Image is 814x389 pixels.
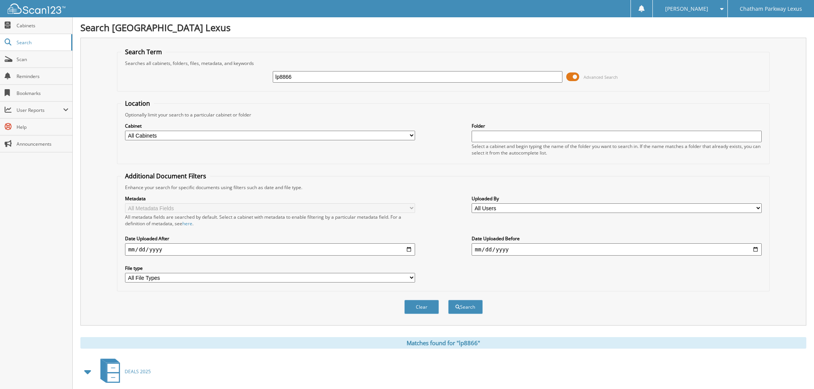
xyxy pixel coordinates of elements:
[472,143,761,156] div: Select a cabinet and begin typing the name of the folder you want to search in. If the name match...
[17,107,63,113] span: User Reports
[121,48,166,56] legend: Search Term
[472,123,761,129] label: Folder
[740,7,802,11] span: Chatham Parkway Lexus
[17,90,68,96] span: Bookmarks
[125,235,415,242] label: Date Uploaded After
[17,22,68,29] span: Cabinets
[17,73,68,80] span: Reminders
[125,243,415,256] input: start
[182,220,192,227] a: here
[121,184,765,191] div: Enhance your search for specific documents using filters such as date and file type.
[125,123,415,129] label: Cabinet
[125,214,415,227] div: All metadata fields are searched by default. Select a cabinet with metadata to enable filtering b...
[17,56,68,63] span: Scan
[121,99,154,108] legend: Location
[96,356,151,387] a: DEALS 2025
[121,60,765,66] div: Searches all cabinets, folders, files, metadata, and keywords
[17,124,68,130] span: Help
[80,337,806,349] div: Matches found for "lp8866"
[472,243,761,256] input: end
[665,7,708,11] span: [PERSON_NAME]
[472,195,761,202] label: Uploaded By
[125,265,415,271] label: File type
[121,172,210,180] legend: Additional Document Filters
[472,235,761,242] label: Date Uploaded Before
[121,111,765,118] div: Optionally limit your search to a particular cabinet or folder
[584,74,618,80] span: Advanced Search
[125,368,151,375] span: DEALS 2025
[125,195,415,202] label: Metadata
[404,300,439,314] button: Clear
[80,21,806,34] h1: Search [GEOGRAPHIC_DATA] Lexus
[8,3,65,14] img: scan123-logo-white.svg
[17,141,68,147] span: Announcements
[448,300,483,314] button: Search
[17,39,67,46] span: Search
